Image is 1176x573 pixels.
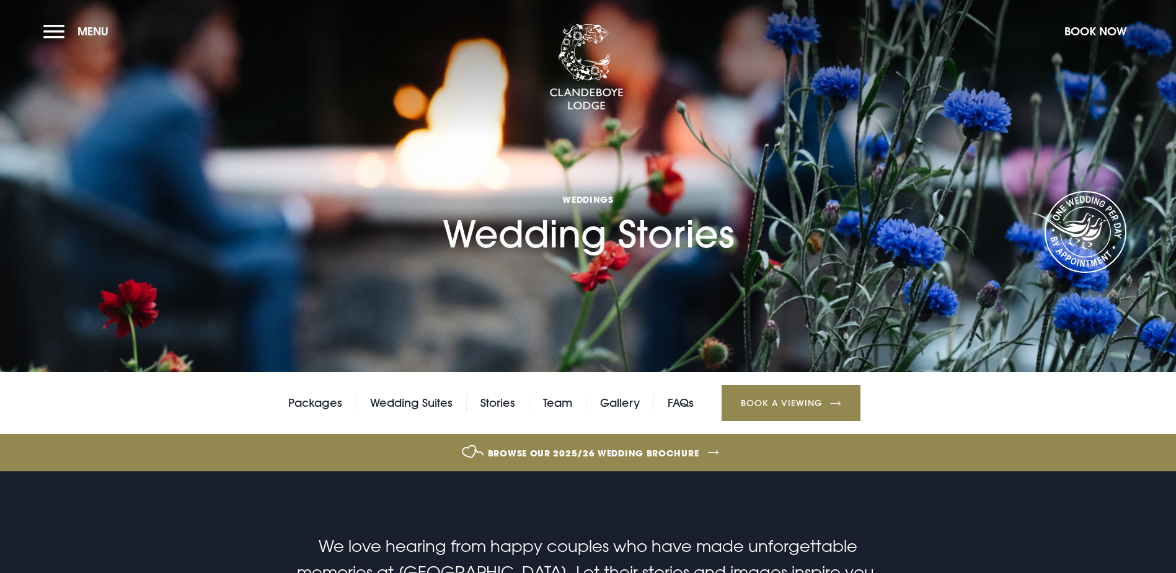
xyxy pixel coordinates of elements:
[549,24,624,111] img: Clandeboye Lodge
[1058,18,1133,45] button: Book Now
[722,385,860,421] a: Book a Viewing
[370,394,453,412] a: Wedding Suites
[600,394,640,412] a: Gallery
[77,24,108,38] span: Menu
[443,122,734,255] h1: Wedding Stories
[668,394,694,412] a: FAQs
[43,18,115,45] button: Menu
[288,394,342,412] a: Packages
[443,193,734,205] span: Weddings
[480,394,515,412] a: Stories
[543,394,572,412] a: Team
